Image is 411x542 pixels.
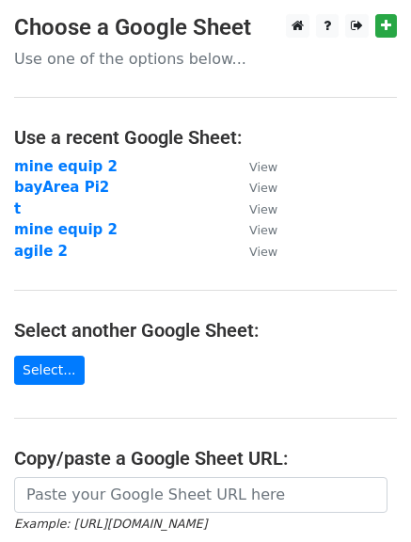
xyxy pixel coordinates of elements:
[14,517,207,531] small: Example: [URL][DOMAIN_NAME]
[14,158,118,175] a: mine equip 2
[230,243,277,260] a: View
[230,179,277,196] a: View
[230,158,277,175] a: View
[14,319,397,342] h4: Select another Google Sheet:
[14,49,397,69] p: Use one of the options below...
[230,200,277,217] a: View
[14,14,397,41] h3: Choose a Google Sheet
[249,202,277,216] small: View
[230,221,277,238] a: View
[14,447,397,470] h4: Copy/paste a Google Sheet URL:
[14,221,118,238] a: mine equip 2
[14,179,109,196] a: bayArea Pi2
[14,243,68,260] a: agile 2
[249,181,277,195] small: View
[14,356,85,385] a: Select...
[249,160,277,174] small: View
[14,126,397,149] h4: Use a recent Google Sheet:
[14,477,387,513] input: Paste your Google Sheet URL here
[249,245,277,259] small: View
[249,223,277,237] small: View
[14,200,21,217] a: t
